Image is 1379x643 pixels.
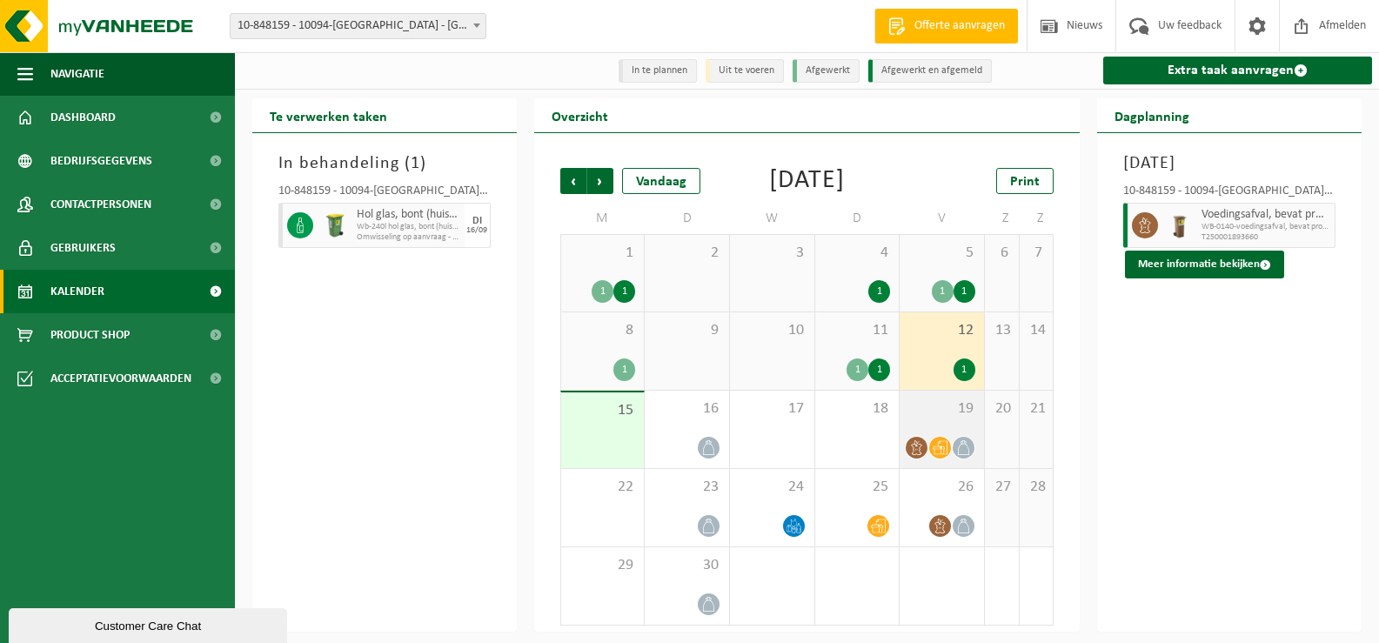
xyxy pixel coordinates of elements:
[793,59,860,83] li: Afgewerkt
[645,203,730,234] td: D
[847,358,868,381] div: 1
[1028,321,1045,340] span: 14
[730,203,815,234] td: W
[824,478,891,497] span: 25
[1010,175,1040,189] span: Print
[592,280,613,303] div: 1
[868,59,992,83] li: Afgewerkt en afgemeld
[322,212,348,238] img: WB-0240-HPE-GN-50
[868,280,890,303] div: 1
[908,399,975,419] span: 19
[1202,222,1330,232] span: WB-0140-voedingsafval, bevat producten van dierlijke oors
[1103,57,1372,84] a: Extra taak aanvragen
[50,313,130,357] span: Product Shop
[908,478,975,497] span: 26
[1123,151,1335,177] h3: [DATE]
[824,321,891,340] span: 11
[230,13,486,39] span: 10-848159 - 10094-TEN BERCH - ANTWERPEN
[1123,185,1335,203] div: 10-848159 - 10094-[GEOGRAPHIC_DATA] - [GEOGRAPHIC_DATA]
[278,151,491,177] h3: In behandeling ( )
[560,203,646,234] td: M
[570,244,636,263] span: 1
[910,17,1009,35] span: Offerte aanvragen
[1097,98,1207,132] h2: Dagplanning
[619,59,697,83] li: In te plannen
[874,9,1018,44] a: Offerte aanvragen
[570,478,636,497] span: 22
[472,216,482,226] div: DI
[769,168,845,194] div: [DATE]
[908,321,975,340] span: 12
[50,52,104,96] span: Navigatie
[587,168,613,194] span: Volgende
[357,222,460,232] span: Wb-240l hol glas, bont (huishoudelijk)
[994,399,1010,419] span: 20
[739,244,806,263] span: 3
[954,280,975,303] div: 1
[908,244,975,263] span: 5
[357,232,460,243] span: Omwisseling op aanvraag - op geplande route (incl. verwerking)
[653,478,720,497] span: 23
[1167,212,1193,238] img: WB-0140-HPE-BN-01
[1020,203,1054,234] td: Z
[653,244,720,263] span: 2
[622,168,700,194] div: Vandaag
[1202,208,1330,222] span: Voedingsafval, bevat producten van dierlijke oorsprong, onverpakt, categorie 3
[560,168,586,194] span: Vorige
[824,244,891,263] span: 4
[739,478,806,497] span: 24
[653,399,720,419] span: 16
[50,357,191,400] span: Acceptatievoorwaarden
[932,280,954,303] div: 1
[1125,251,1284,278] button: Meer informatie bekijken
[739,399,806,419] span: 17
[50,183,151,226] span: Contactpersonen
[570,556,636,575] span: 29
[231,14,485,38] span: 10-848159 - 10094-TEN BERCH - ANTWERPEN
[900,203,985,234] td: V
[570,401,636,420] span: 15
[1202,232,1330,243] span: T250001893660
[985,203,1020,234] td: Z
[534,98,626,132] h2: Overzicht
[954,358,975,381] div: 1
[50,270,104,313] span: Kalender
[653,556,720,575] span: 30
[357,208,460,222] span: Hol glas, bont (huishoudelijk)
[411,155,420,172] span: 1
[706,59,784,83] li: Uit te voeren
[50,96,116,139] span: Dashboard
[9,605,291,643] iframe: chat widget
[278,185,491,203] div: 10-848159 - 10094-[GEOGRAPHIC_DATA] - [GEOGRAPHIC_DATA]
[824,399,891,419] span: 18
[994,321,1010,340] span: 13
[570,321,636,340] span: 8
[994,244,1010,263] span: 6
[994,478,1010,497] span: 27
[1028,399,1045,419] span: 21
[50,139,152,183] span: Bedrijfsgegevens
[996,168,1054,194] a: Print
[739,321,806,340] span: 10
[50,226,116,270] span: Gebruikers
[1028,244,1045,263] span: 7
[466,226,487,235] div: 16/09
[653,321,720,340] span: 9
[1028,478,1045,497] span: 28
[815,203,900,234] td: D
[252,98,405,132] h2: Te verwerken taken
[613,280,635,303] div: 1
[868,358,890,381] div: 1
[613,358,635,381] div: 1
